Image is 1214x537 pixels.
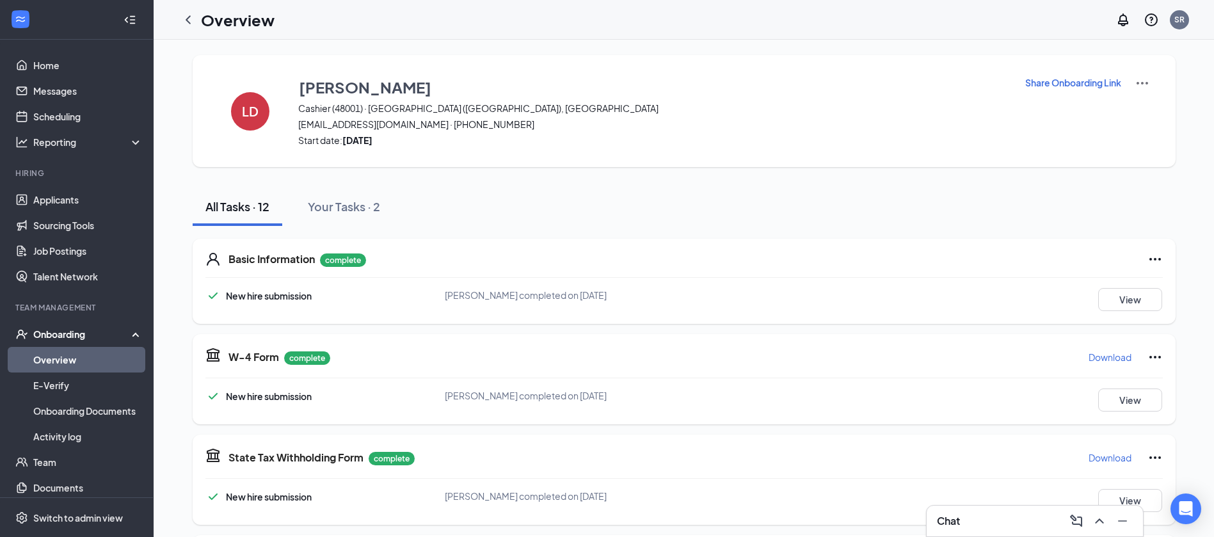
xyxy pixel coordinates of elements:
[33,373,143,398] a: E-Verify
[15,302,140,313] div: Team Management
[33,212,143,238] a: Sourcing Tools
[1089,351,1131,364] p: Download
[14,13,27,26] svg: WorkstreamLogo
[205,252,221,267] svg: User
[298,118,1009,131] span: [EMAIL_ADDRESS][DOMAIN_NAME] · [PHONE_NUMBER]
[15,328,28,341] svg: UserCheck
[1025,76,1121,89] p: Share Onboarding Link
[1092,513,1107,529] svg: ChevronUp
[298,134,1009,147] span: Start date:
[33,449,143,475] a: Team
[1098,389,1162,412] button: View
[228,451,363,465] h5: State Tax Withholding Form
[226,491,312,502] span: New hire submission
[1147,252,1163,267] svg: Ellipses
[1089,511,1110,531] button: ChevronUp
[33,328,132,341] div: Onboarding
[298,76,1009,99] button: [PERSON_NAME]
[205,198,269,214] div: All Tasks · 12
[15,168,140,179] div: Hiring
[33,136,143,148] div: Reporting
[1147,450,1163,465] svg: Ellipses
[937,514,960,528] h3: Chat
[33,511,123,524] div: Switch to admin view
[320,253,366,267] p: complete
[124,13,136,26] svg: Collapse
[205,347,221,362] svg: TaxGovernmentIcon
[226,290,312,301] span: New hire submission
[201,9,275,31] h1: Overview
[445,390,607,401] span: [PERSON_NAME] completed on [DATE]
[284,351,330,365] p: complete
[1088,347,1132,367] button: Download
[218,76,282,147] button: LD
[1115,12,1131,28] svg: Notifications
[1025,76,1122,90] button: Share Onboarding Link
[33,264,143,289] a: Talent Network
[1135,76,1150,91] img: More Actions
[33,475,143,501] a: Documents
[33,187,143,212] a: Applicants
[228,350,279,364] h5: W-4 Form
[1115,513,1130,529] svg: Minimize
[342,134,372,146] strong: [DATE]
[369,452,415,465] p: complete
[242,107,259,116] h4: LD
[33,238,143,264] a: Job Postings
[205,288,221,303] svg: Checkmark
[33,424,143,449] a: Activity log
[1147,349,1163,365] svg: Ellipses
[1089,451,1131,464] p: Download
[33,52,143,78] a: Home
[1174,14,1185,25] div: SR
[1066,511,1087,531] button: ComposeMessage
[228,252,315,266] h5: Basic Information
[1098,489,1162,512] button: View
[1098,288,1162,311] button: View
[1069,513,1084,529] svg: ComposeMessage
[205,389,221,404] svg: Checkmark
[180,12,196,28] svg: ChevronLeft
[33,347,143,373] a: Overview
[1144,12,1159,28] svg: QuestionInfo
[205,447,221,463] svg: TaxGovernmentIcon
[308,198,380,214] div: Your Tasks · 2
[15,136,28,148] svg: Analysis
[298,102,1009,115] span: Cashier (48001) · [GEOGRAPHIC_DATA] ([GEOGRAPHIC_DATA]), [GEOGRAPHIC_DATA]
[226,390,312,402] span: New hire submission
[445,289,607,301] span: [PERSON_NAME] completed on [DATE]
[445,490,607,502] span: [PERSON_NAME] completed on [DATE]
[299,76,431,98] h3: [PERSON_NAME]
[1170,493,1201,524] div: Open Intercom Messenger
[15,511,28,524] svg: Settings
[33,398,143,424] a: Onboarding Documents
[33,78,143,104] a: Messages
[1088,447,1132,468] button: Download
[33,104,143,129] a: Scheduling
[205,489,221,504] svg: Checkmark
[1112,511,1133,531] button: Minimize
